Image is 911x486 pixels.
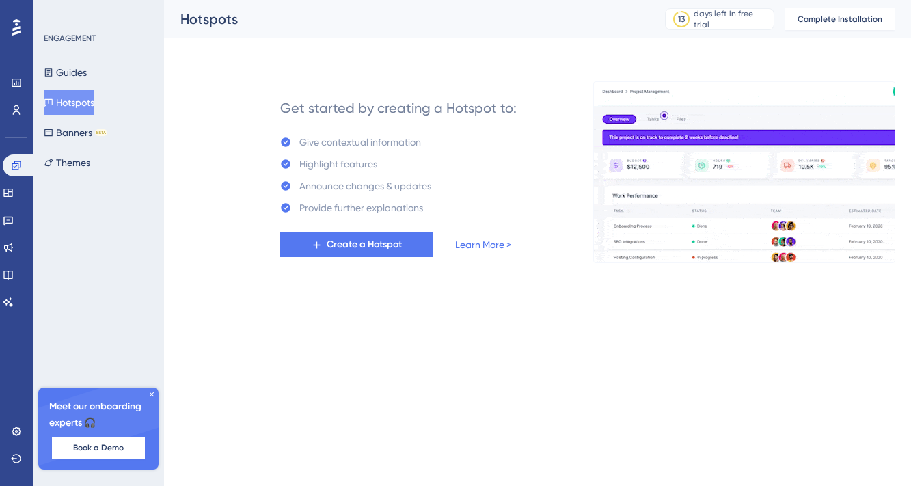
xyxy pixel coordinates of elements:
[95,129,107,136] div: BETA
[52,437,145,459] button: Book a Demo
[44,90,94,115] button: Hotspots
[44,60,87,85] button: Guides
[44,120,107,145] button: BannersBETA
[44,33,96,44] div: ENGAGEMENT
[327,237,402,253] span: Create a Hotspot
[299,156,377,172] div: Highlight features
[73,442,124,453] span: Book a Demo
[180,10,631,29] div: Hotspots
[678,14,685,25] div: 13
[299,134,421,150] div: Give contextual information
[694,8,770,30] div: days left in free trial
[44,150,90,175] button: Themes
[49,399,148,431] span: Meet our onboarding experts 🎧
[593,81,895,263] img: a956fa7fe1407719453ceabf94e6a685.gif
[455,237,511,253] a: Learn More >
[785,8,895,30] button: Complete Installation
[798,14,882,25] span: Complete Installation
[299,200,423,216] div: Provide further explanations
[280,232,433,257] button: Create a Hotspot
[299,178,431,194] div: Announce changes & updates
[280,98,517,118] div: Get started by creating a Hotspot to:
